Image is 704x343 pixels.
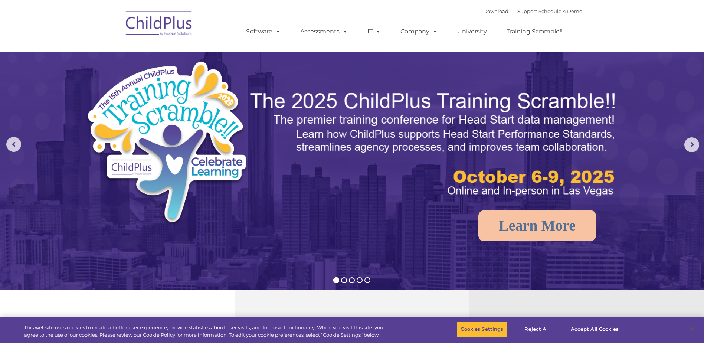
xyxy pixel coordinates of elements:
[122,6,196,43] img: ChildPlus by Procare Solutions
[24,324,387,339] div: This website uses cookies to create a better user experience, provide statistics about user visit...
[293,24,355,39] a: Assessments
[393,24,445,39] a: Company
[567,321,623,337] button: Accept All Cookies
[514,321,560,337] button: Reject All
[239,24,288,39] a: Software
[478,210,596,241] a: Learn More
[483,8,508,14] a: Download
[483,8,582,14] font: |
[360,24,388,39] a: IT
[499,24,570,39] a: Training Scramble!!
[684,321,700,337] button: Close
[517,8,537,14] a: Support
[456,321,507,337] button: Cookies Settings
[450,24,494,39] a: University
[538,8,582,14] a: Schedule A Demo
